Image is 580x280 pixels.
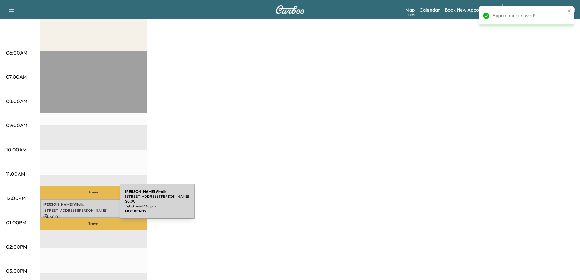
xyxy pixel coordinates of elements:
[6,97,27,105] p: 08:00AM
[125,199,189,204] p: $ 0.00
[6,194,26,202] p: 12:00PM
[405,6,415,13] a: MapBeta
[6,122,27,129] p: 09:00AM
[492,12,565,19] div: Appointment saved!
[43,208,144,213] p: [STREET_ADDRESS][PERSON_NAME]
[276,5,305,14] img: Curbee Logo
[6,243,27,250] p: 02:00PM
[43,214,144,220] p: $ 0.00
[40,218,147,230] p: Travel
[125,189,167,194] b: [PERSON_NAME] Vitalis
[6,267,27,275] p: 03:00PM
[6,170,25,178] p: 11:00AM
[6,146,26,153] p: 10:00AM
[6,49,27,56] p: 06:00AM
[445,6,496,13] a: Book New Appointment
[125,204,189,209] p: 12:00 pm - 12:45 pm
[43,202,144,207] p: [PERSON_NAME] Vitalis
[6,73,27,80] p: 07:00AM
[125,209,146,213] b: NOT READY
[40,186,147,199] p: Travel
[6,219,26,226] p: 01:00PM
[125,194,189,199] p: [STREET_ADDRESS][PERSON_NAME]
[567,9,571,13] button: close
[408,12,415,17] div: Beta
[420,6,440,13] a: Calendar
